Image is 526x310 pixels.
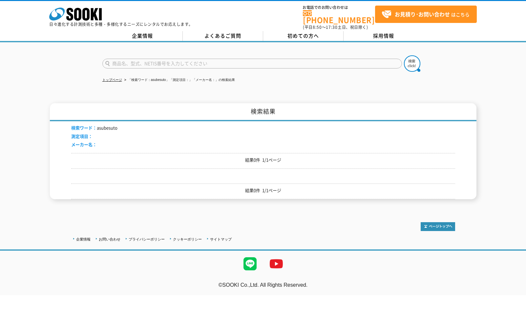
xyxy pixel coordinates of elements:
img: LINE [237,251,263,277]
a: 採用情報 [344,31,424,41]
p: 日々進化する計測技術と多種・多様化するニーズにレンタルでお応えします。 [49,22,193,26]
a: トップページ [102,78,122,82]
p: 結果0件 1/1ページ [71,157,455,164]
a: よくあるご質問 [183,31,263,41]
span: 測定項目： [71,133,93,139]
li: asubesuto [71,125,117,131]
a: プライバシーポリシー [129,237,165,241]
li: 「検索ワード：asubesuto」「測定項目：」「メーカー名：」の検索結果 [123,77,235,84]
a: お見積り･お問い合わせはこちら [375,6,477,23]
p: 結果0件 1/1ページ [71,187,455,194]
span: (平日 ～ 土日、祝日除く) [303,24,368,30]
span: 初めての方へ [287,32,319,39]
a: クッキーポリシー [173,237,202,241]
input: 商品名、型式、NETIS番号を入力してください [102,59,402,68]
strong: お見積り･お問い合わせ [395,10,450,18]
img: btn_search.png [404,55,420,72]
h1: 検索結果 [50,103,476,121]
span: 検索ワード： [71,125,97,131]
span: お電話でのお問い合わせは [303,6,375,10]
a: [PHONE_NUMBER] [303,10,375,24]
span: 8:50 [313,24,322,30]
a: サイトマップ [210,237,232,241]
img: YouTube [263,251,289,277]
a: 企業情報 [102,31,183,41]
a: お問い合わせ [99,237,120,241]
span: メーカー名： [71,141,97,147]
a: 初めての方へ [263,31,344,41]
span: はこちら [382,10,470,19]
img: トップページへ [421,222,455,231]
span: 17:30 [326,24,338,30]
a: 企業情報 [76,237,91,241]
a: テストMail [501,289,526,294]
